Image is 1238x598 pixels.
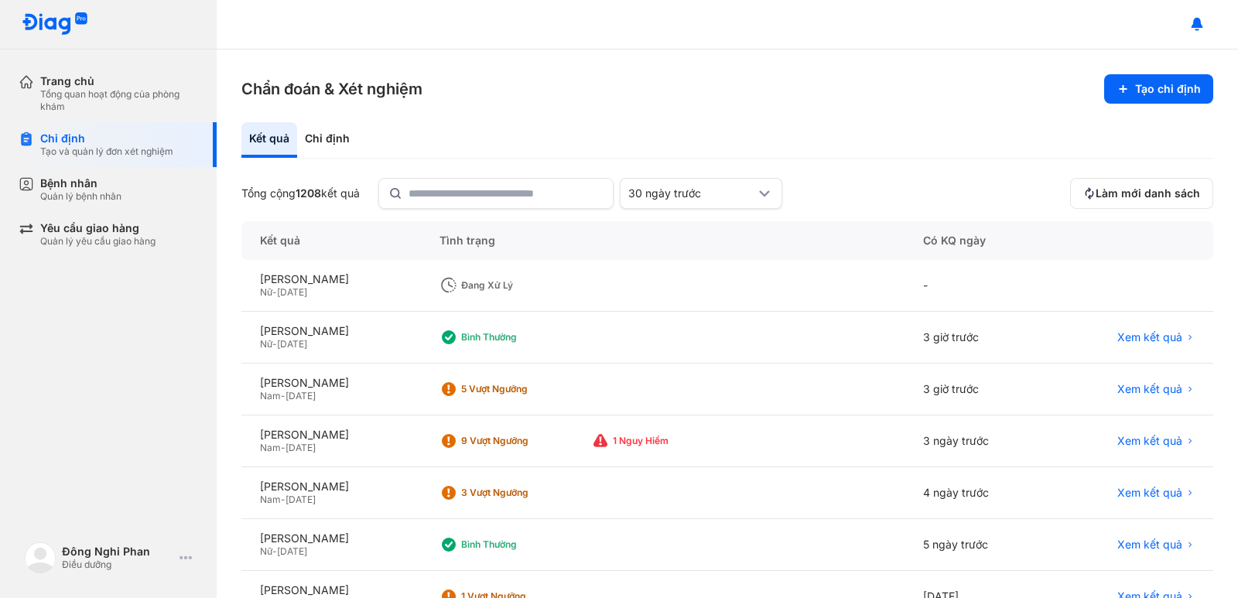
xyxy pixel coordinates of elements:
[260,272,402,286] div: [PERSON_NAME]
[40,221,156,235] div: Yêu cầu giao hàng
[260,286,272,298] span: Nữ
[461,279,585,292] div: Đang xử lý
[281,442,286,453] span: -
[1117,486,1182,500] span: Xem kết quả
[40,132,173,145] div: Chỉ định
[297,122,357,158] div: Chỉ định
[62,559,173,571] div: Điều dưỡng
[1117,434,1182,448] span: Xem kết quả
[281,494,286,505] span: -
[260,442,281,453] span: Nam
[461,383,585,395] div: 5 Vượt ngưỡng
[260,480,402,494] div: [PERSON_NAME]
[421,221,905,260] div: Tình trạng
[260,324,402,338] div: [PERSON_NAME]
[461,538,585,551] div: Bình thường
[286,390,316,402] span: [DATE]
[905,260,1051,312] div: -
[1070,178,1213,209] button: Làm mới danh sách
[272,338,277,350] span: -
[260,376,402,390] div: [PERSON_NAME]
[260,338,272,350] span: Nữ
[461,331,585,343] div: Bình thường
[905,221,1051,260] div: Có KQ ngày
[260,531,402,545] div: [PERSON_NAME]
[25,542,56,573] img: logo
[1117,382,1182,396] span: Xem kết quả
[461,435,585,447] div: 9 Vượt ngưỡng
[296,186,321,200] span: 1208
[1104,74,1213,104] button: Tạo chỉ định
[905,364,1051,415] div: 3 giờ trước
[1117,330,1182,344] span: Xem kết quả
[241,78,422,100] h3: Chẩn đoán & Xét nghiệm
[40,190,121,203] div: Quản lý bệnh nhân
[22,12,88,36] img: logo
[40,145,173,158] div: Tạo và quản lý đơn xét nghiệm
[40,235,156,248] div: Quản lý yêu cầu giao hàng
[286,442,316,453] span: [DATE]
[40,88,198,113] div: Tổng quan hoạt động của phòng khám
[260,494,281,505] span: Nam
[260,583,402,597] div: [PERSON_NAME]
[281,390,286,402] span: -
[1096,186,1200,200] span: Làm mới danh sách
[241,122,297,158] div: Kết quả
[260,545,272,557] span: Nữ
[905,467,1051,519] div: 4 ngày trước
[40,176,121,190] div: Bệnh nhân
[272,286,277,298] span: -
[40,74,198,88] div: Trang chủ
[628,186,755,200] div: 30 ngày trước
[272,545,277,557] span: -
[905,415,1051,467] div: 3 ngày trước
[241,221,421,260] div: Kết quả
[905,312,1051,364] div: 3 giờ trước
[260,390,281,402] span: Nam
[1117,538,1182,552] span: Xem kết quả
[260,428,402,442] div: [PERSON_NAME]
[241,186,360,200] div: Tổng cộng kết quả
[905,519,1051,571] div: 5 ngày trước
[277,338,307,350] span: [DATE]
[286,494,316,505] span: [DATE]
[62,545,173,559] div: Đông Nghi Phan
[461,487,585,499] div: 3 Vượt ngưỡng
[277,286,307,298] span: [DATE]
[613,435,737,447] div: 1 Nguy hiểm
[277,545,307,557] span: [DATE]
